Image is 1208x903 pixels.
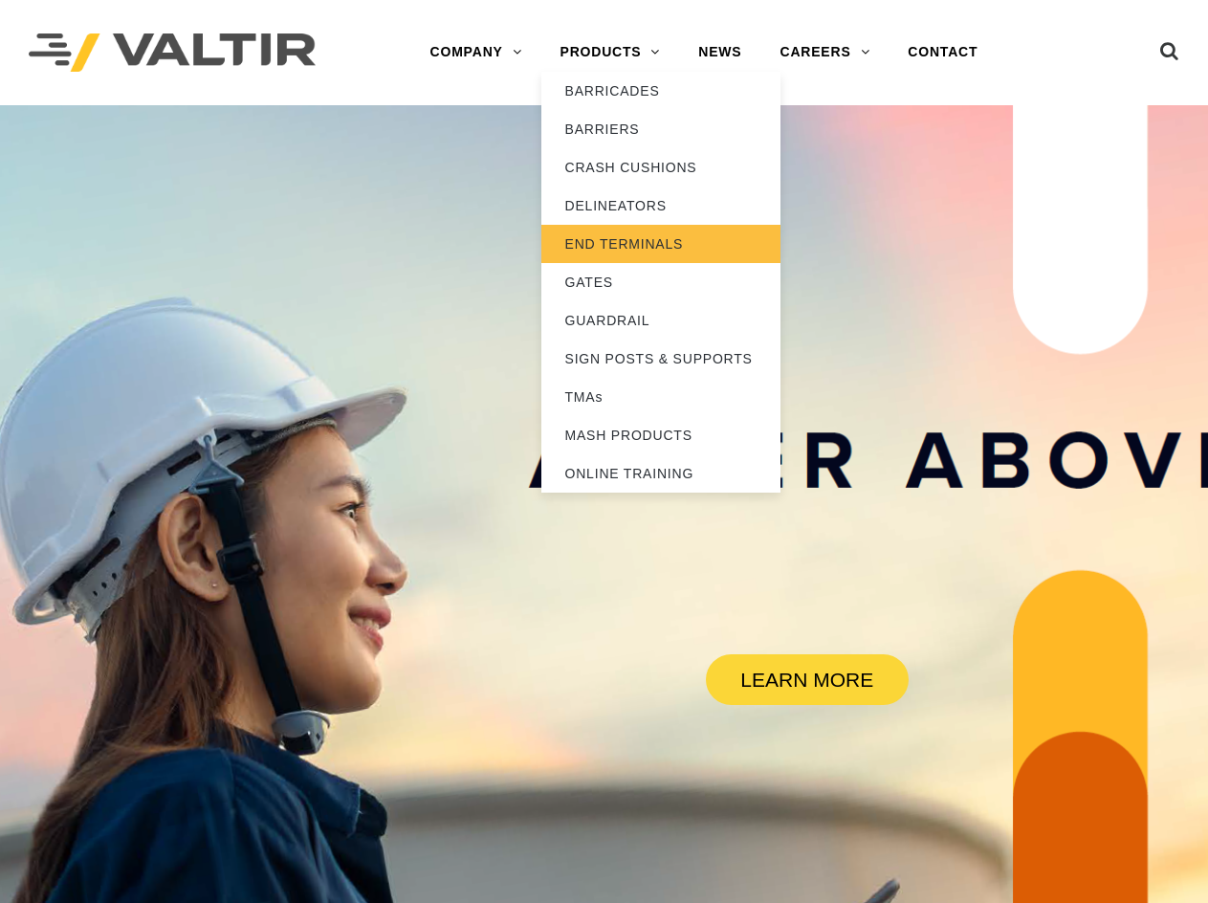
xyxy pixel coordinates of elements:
[29,33,316,73] img: Valtir
[541,33,680,72] a: PRODUCTS
[541,148,780,187] a: CRASH CUSHIONS
[541,263,780,301] a: GATES
[541,301,780,340] a: GUARDRAIL
[541,110,780,148] a: BARRIERS
[541,187,780,225] a: DELINEATORS
[541,454,780,493] a: ONLINE TRAINING
[541,416,780,454] a: MASH PRODUCTS
[541,378,780,416] a: TMAs
[411,33,541,72] a: COMPANY
[679,33,760,72] a: NEWS
[706,654,909,705] a: LEARN MORE
[541,225,780,263] a: END TERMINALS
[889,33,997,72] a: CONTACT
[541,340,780,378] a: SIGN POSTS & SUPPORTS
[760,33,889,72] a: CAREERS
[541,72,780,110] a: BARRICADES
